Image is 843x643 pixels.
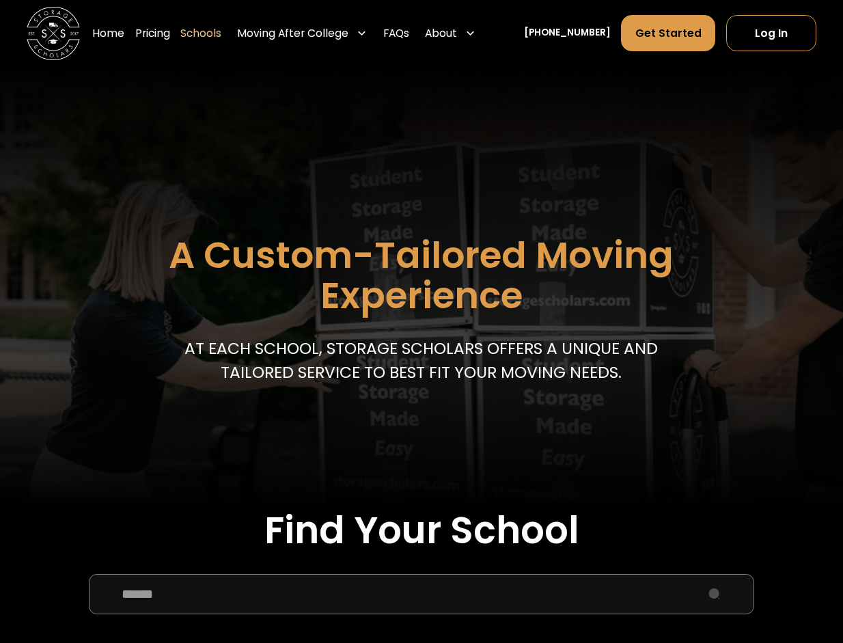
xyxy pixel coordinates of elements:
p: At each school, storage scholars offers a unique and tailored service to best fit your Moving needs. [179,336,664,384]
div: Moving After College [237,25,348,41]
h1: A Custom-Tailored Moving Experience [102,236,741,316]
a: home [27,7,80,60]
a: [PHONE_NUMBER] [524,26,611,40]
a: Get Started [621,15,715,51]
div: About [425,25,457,41]
img: Storage Scholars main logo [27,7,80,60]
a: Pricing [135,14,170,51]
h2: Find Your School [27,508,816,553]
a: Home [92,14,124,51]
a: Log In [726,15,816,51]
a: FAQs [383,14,409,51]
div: Moving After College [232,14,373,51]
a: Schools [180,14,221,51]
div: About [420,14,482,51]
